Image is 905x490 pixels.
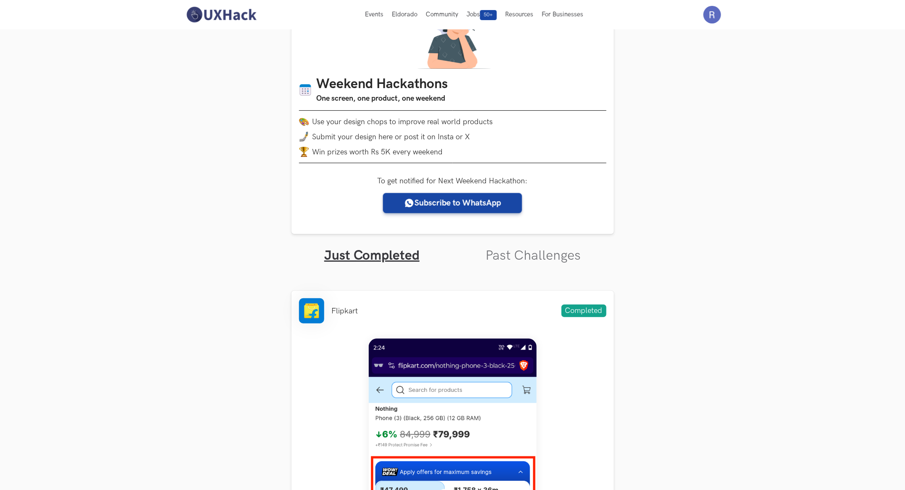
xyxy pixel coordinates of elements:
a: Past Challenges [485,248,581,264]
img: UXHack-logo.png [184,6,259,23]
img: trophy.png [299,147,309,157]
img: mobile-in-hand.png [299,132,309,142]
img: palette.png [299,117,309,127]
li: Use your design chops to improve real world products [299,117,606,127]
ul: Tabs Interface [291,234,614,264]
span: Submit your design here or post it on Insta or X [312,133,470,141]
span: 50+ [480,10,497,20]
label: To get notified for Next Weekend Hackathon: [378,177,528,185]
li: Flipkart [332,307,358,315]
img: Your profile pic [703,6,721,23]
h1: Weekend Hackathons [317,76,448,93]
span: Completed [561,305,606,317]
img: Calendar icon [299,83,312,96]
h3: One screen, one product, one weekend [317,93,448,104]
a: Just Completed [324,248,420,264]
li: Win prizes worth Rs 5K every weekend [299,147,606,157]
a: Subscribe to WhatsApp [383,193,522,213]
